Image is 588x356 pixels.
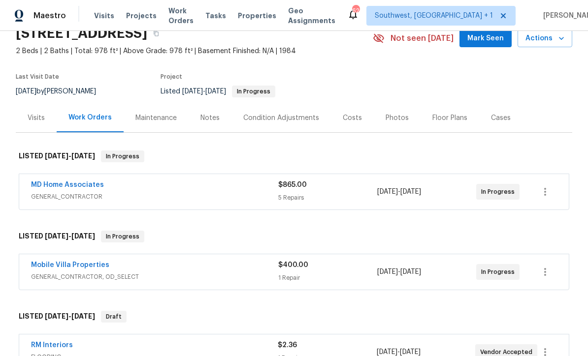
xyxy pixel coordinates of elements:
[525,32,564,45] span: Actions
[126,11,157,21] span: Projects
[161,88,275,95] span: Listed
[45,313,95,320] span: -
[377,267,421,277] span: -
[377,188,398,195] span: [DATE]
[182,88,226,95] span: -
[375,11,493,21] span: Southwest, [GEOGRAPHIC_DATA] + 1
[278,273,377,283] div: 1 Repair
[400,349,421,356] span: [DATE]
[391,33,454,43] span: Not seen [DATE]
[352,6,359,16] div: 62
[45,152,95,159] span: -
[16,88,36,95] span: [DATE]
[278,262,308,268] span: $400.00
[16,141,572,172] div: LISTED [DATE]-[DATE]In Progress
[16,74,59,80] span: Last Visit Date
[459,30,512,48] button: Mark Seen
[31,192,278,202] span: GENERAL_CONTRACTOR
[71,233,95,239] span: [DATE]
[467,32,504,45] span: Mark Seen
[45,233,68,239] span: [DATE]
[45,313,68,320] span: [DATE]
[19,311,95,323] h6: LISTED
[481,187,519,197] span: In Progress
[68,113,112,122] div: Work Orders
[31,342,73,349] a: RM Interiors
[45,233,95,239] span: -
[102,151,143,161] span: In Progress
[182,88,203,95] span: [DATE]
[71,152,95,159] span: [DATE]
[71,313,95,320] span: [DATE]
[205,12,226,19] span: Tasks
[16,301,572,332] div: LISTED [DATE]-[DATE]Draft
[518,30,572,48] button: Actions
[205,88,226,95] span: [DATE]
[168,6,194,26] span: Work Orders
[102,232,143,241] span: In Progress
[16,86,108,97] div: by [PERSON_NAME]
[31,262,109,268] a: Mobile Villa Properties
[386,113,409,123] div: Photos
[94,11,114,21] span: Visits
[481,267,519,277] span: In Progress
[343,113,362,123] div: Costs
[31,181,104,188] a: MD Home Associates
[45,152,68,159] span: [DATE]
[31,272,278,282] span: GENERAL_CONTRACTOR, OD_SELECT
[33,11,66,21] span: Maestro
[377,187,421,197] span: -
[19,150,95,162] h6: LISTED
[400,188,421,195] span: [DATE]
[432,113,467,123] div: Floor Plans
[400,268,421,275] span: [DATE]
[16,46,373,56] span: 2 Beds | 2 Baths | Total: 978 ft² | Above Grade: 978 ft² | Basement Finished: N/A | 1984
[200,113,220,123] div: Notes
[135,113,177,123] div: Maintenance
[233,89,274,94] span: In Progress
[16,221,572,252] div: LISTED [DATE]-[DATE]In Progress
[278,342,297,349] span: $2.36
[28,113,45,123] div: Visits
[377,349,397,356] span: [DATE]
[238,11,276,21] span: Properties
[278,193,377,203] div: 5 Repairs
[16,29,147,38] h2: [STREET_ADDRESS]
[288,6,335,26] span: Geo Assignments
[377,268,398,275] span: [DATE]
[102,312,126,322] span: Draft
[491,113,511,123] div: Cases
[243,113,319,123] div: Condition Adjustments
[19,231,95,242] h6: LISTED
[147,25,165,42] button: Copy Address
[161,74,182,80] span: Project
[278,181,307,188] span: $865.00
